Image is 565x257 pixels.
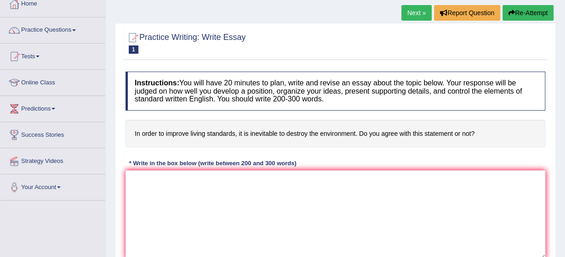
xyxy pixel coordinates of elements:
[401,5,432,21] a: Next »
[0,17,105,40] a: Practice Questions
[0,44,105,67] a: Tests
[0,96,105,119] a: Predictions
[126,120,545,148] h4: In order to improve living standards, it is inevitable to destroy the environment. Do you agree w...
[126,72,545,111] h4: You will have 20 minutes to plan, write and revise an essay about the topic below. Your response ...
[0,148,105,171] a: Strategy Videos
[126,159,300,168] div: * Write in the box below (write between 200 and 300 words)
[0,122,105,145] a: Success Stories
[502,5,554,21] button: Re-Attempt
[126,31,245,54] h2: Practice Writing: Write Essay
[135,79,179,87] b: Instructions:
[0,174,105,197] a: Your Account
[434,5,500,21] button: Report Question
[129,45,138,54] span: 1
[0,70,105,93] a: Online Class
